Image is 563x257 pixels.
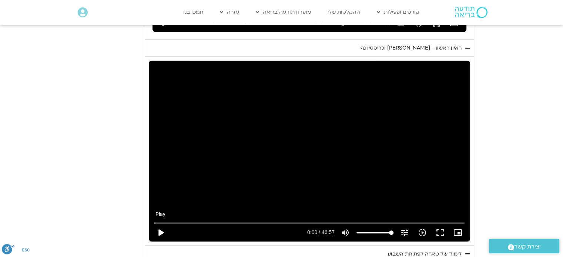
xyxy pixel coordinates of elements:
[214,4,245,21] a: עזרה
[489,239,559,253] a: יצירת קשר
[322,4,366,21] a: ההקלטות שלי
[145,40,474,57] summary: ראיון ראשון - [PERSON_NAME] וכריסטין נף
[250,4,316,21] a: מועדון תודעה בריאה
[455,7,487,18] img: תודעה בריאה
[178,4,209,21] a: תמכו בנו
[514,242,541,252] span: יצירת קשר
[371,4,425,21] a: קורסים ופעילות
[361,44,462,53] div: ראיון ראשון - [PERSON_NAME] וכריסטין נף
